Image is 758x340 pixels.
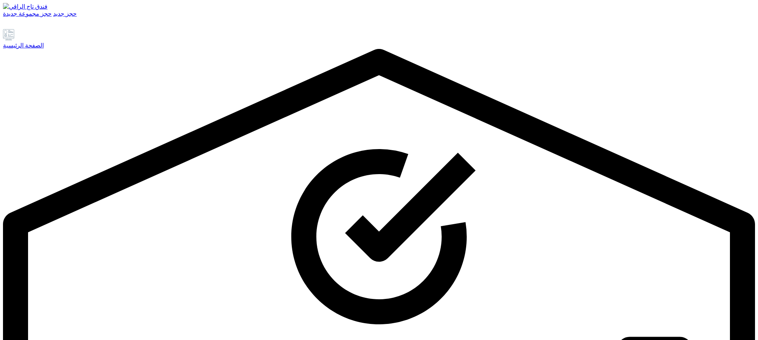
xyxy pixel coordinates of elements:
[3,29,755,49] a: الصفحة الرئيسية
[3,3,755,10] a: فندق تاج الراقي
[3,3,48,10] img: فندق تاج الراقي
[53,10,77,17] a: حجز جديد
[3,10,52,17] a: حجز مجموعة جديدة
[3,22,13,29] a: يدعم
[25,22,34,29] a: تعليقات الموظفين
[3,42,44,49] font: الصفحة الرئيسية
[14,22,24,29] a: إعدادات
